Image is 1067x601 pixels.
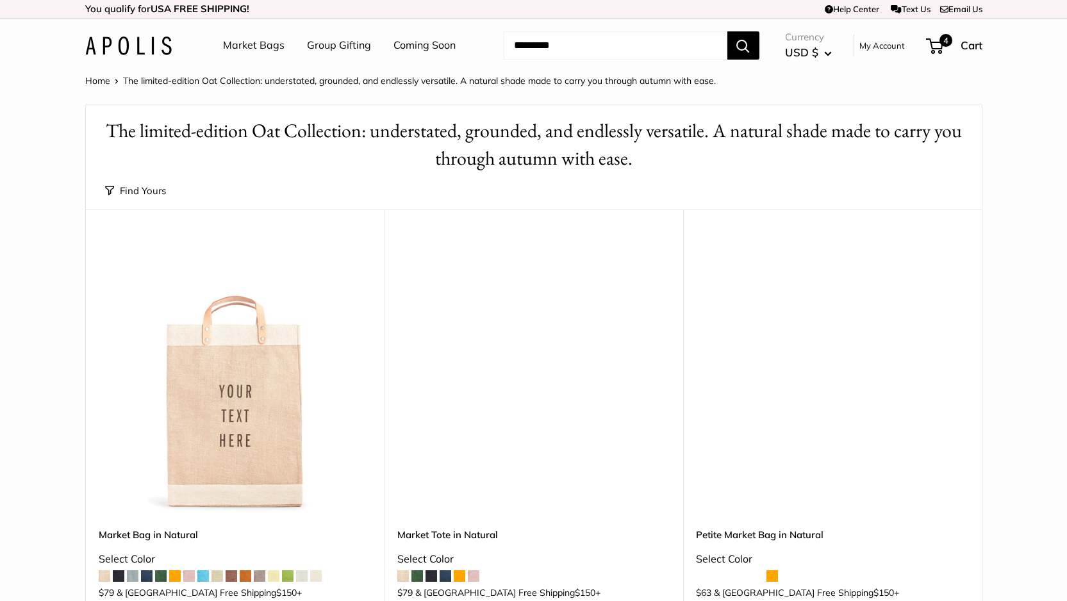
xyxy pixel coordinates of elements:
input: Search... [504,31,727,60]
span: $63 [696,587,711,598]
a: Market Bag in NaturalMarket Bag in Natural [99,242,372,515]
span: $79 [397,587,413,598]
button: USD $ [785,42,832,63]
a: Home [85,75,110,86]
a: Coming Soon [393,36,456,55]
span: USD $ [785,45,818,59]
h1: The limited-edition Oat Collection: understated, grounded, and endlessly versatile. A natural sha... [105,117,963,172]
span: & [GEOGRAPHIC_DATA] Free Shipping + [415,588,600,597]
a: Market Tote in Natural [397,527,670,542]
a: description_Make it yours with custom printed text.description_The Original Market bag in its 4 n... [397,242,670,515]
div: Select Color [99,550,372,569]
a: Market Bag in Natural [99,527,372,542]
a: 4 Cart [927,35,982,56]
strong: USA FREE SHIPPING! [151,3,249,15]
a: Market Bags [223,36,285,55]
span: Currency [785,28,832,46]
div: Select Color [696,550,969,569]
span: & [GEOGRAPHIC_DATA] Free Shipping + [714,588,899,597]
a: Text Us [891,4,930,14]
a: Help Center [825,4,879,14]
img: Apolis [85,37,172,55]
span: & [GEOGRAPHIC_DATA] Free Shipping + [117,588,302,597]
a: My Account [859,38,905,53]
span: $150 [873,587,894,598]
a: Email Us [940,4,982,14]
button: Find Yours [105,182,166,200]
nav: Breadcrumb [85,72,716,89]
span: $150 [575,587,595,598]
button: Search [727,31,759,60]
a: Petite Market Bag in Natural [696,527,969,542]
img: Market Bag in Natural [99,242,372,515]
a: Petite Market Bag in Naturaldescription_Effortless style that elevates every moment [696,242,969,515]
a: Group Gifting [307,36,371,55]
div: Select Color [397,550,670,569]
span: $79 [99,587,114,598]
span: Cart [961,38,982,52]
span: The limited-edition Oat Collection: understated, grounded, and endlessly versatile. A natural sha... [123,75,716,86]
span: $150 [276,587,297,598]
span: 4 [939,34,952,47]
